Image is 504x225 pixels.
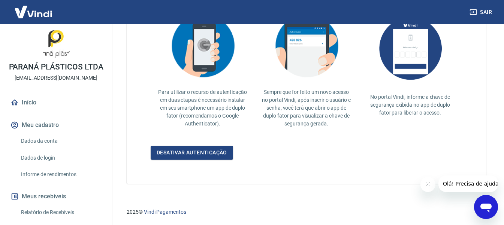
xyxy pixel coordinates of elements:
img: Vindi [9,0,58,23]
p: No portal Vindi, informe a chave de segurança exibida no app de duplo fator para liberar o acesso. [364,93,456,117]
button: Meus recebíveis [9,188,103,205]
iframe: Fechar mensagem [420,177,435,192]
a: Relatório de Recebíveis [18,205,103,220]
p: Para utilizar o recurso de autenticação em duas etapas é necessário instalar em seu smartphone um... [157,88,248,128]
a: Dados da conta [18,133,103,149]
iframe: Botão para abrir a janela de mensagens [474,195,498,219]
img: fd33e317-762c-439b-931f-ab8ff7629df6.jpeg [41,30,71,60]
p: 2025 © [127,208,486,216]
a: Vindi Pagamentos [144,209,186,215]
button: Meu cadastro [9,117,103,133]
button: Sair [468,5,495,19]
p: [EMAIL_ADDRESS][DOMAIN_NAME] [15,74,97,82]
a: Dados de login [18,150,103,166]
p: Sempre que for feito um novo acesso no portal Vindi, após inserir o usuário e senha, você terá qu... [260,88,352,128]
a: Início [9,94,103,111]
img: explication-mfa2.908d58f25590a47144d3.png [165,9,240,82]
p: PARANÁ PLÁSTICOS LTDA [9,63,103,71]
img: AUbNX1O5CQAAAABJRU5ErkJggg== [373,9,448,87]
a: Desativar autenticação [151,146,233,160]
a: Informe de rendimentos [18,167,103,182]
span: Olá! Precisa de ajuda? [4,5,63,11]
iframe: Mensagem da empresa [438,175,498,192]
img: explication-mfa3.c449ef126faf1c3e3bb9.png [269,9,344,82]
